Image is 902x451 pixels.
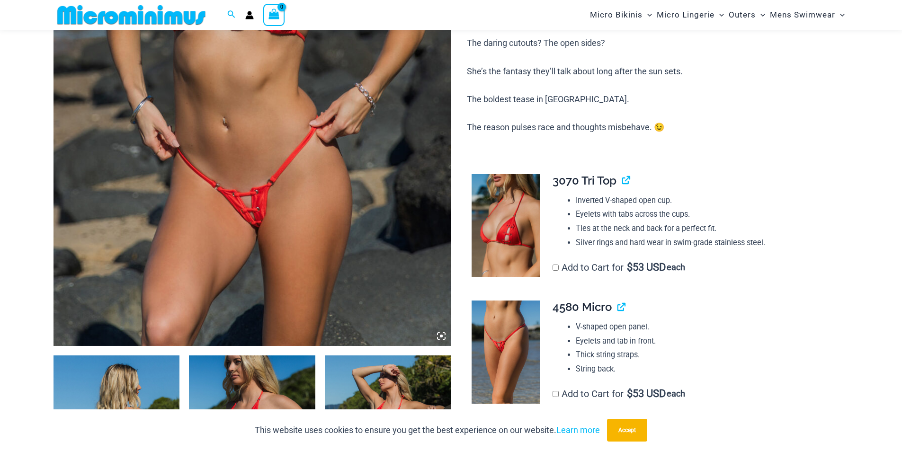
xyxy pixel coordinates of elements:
[729,3,756,27] span: Outers
[643,3,652,27] span: Menu Toggle
[255,423,600,437] p: This website uses cookies to ensure you get the best experience on our website.
[770,3,835,27] span: Mens Swimwear
[576,362,841,376] li: String back.
[714,3,724,27] span: Menu Toggle
[657,3,714,27] span: Micro Lingerie
[576,207,841,221] li: Eyelets with tabs across the cups.
[627,389,666,398] span: 53 USD
[54,4,209,26] img: MM SHOP LOGO FLAT
[590,3,643,27] span: Micro Bikinis
[227,9,236,21] a: Search icon link
[576,320,841,334] li: V-shaped open panel.
[667,263,685,272] span: each
[726,3,768,27] a: OutersMenu ToggleMenu Toggle
[576,194,841,208] li: Inverted V-shaped open cup.
[553,388,685,399] label: Add to Cart for
[553,391,559,397] input: Add to Cart for$53 USD each
[553,262,685,273] label: Add to Cart for
[553,300,612,314] span: 4580 Micro
[263,4,285,26] a: View Shopping Cart, empty
[768,3,847,27] a: Mens SwimwearMenu ToggleMenu Toggle
[553,265,559,271] input: Add to Cart for$53 USD each
[576,334,841,348] li: Eyelets and tab in front.
[245,11,254,19] a: Account icon link
[472,174,540,277] img: Link Tangello 3070 Tri Top
[835,3,845,27] span: Menu Toggle
[553,174,616,187] span: 3070 Tri Top
[607,419,647,442] button: Accept
[667,389,685,398] span: each
[556,425,600,435] a: Learn more
[586,1,849,28] nav: Site Navigation
[472,301,540,404] img: Link Tangello 4580 Micro
[627,261,633,273] span: $
[576,348,841,362] li: Thick string straps.
[756,3,765,27] span: Menu Toggle
[654,3,726,27] a: Micro LingerieMenu ToggleMenu Toggle
[627,263,666,272] span: 53 USD
[627,388,633,399] span: $
[588,3,654,27] a: Micro BikinisMenu ToggleMenu Toggle
[576,236,841,250] li: Silver rings and hard wear in swim-grade stainless steel.
[576,221,841,236] li: Ties at the neck and back for a perfect fit.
